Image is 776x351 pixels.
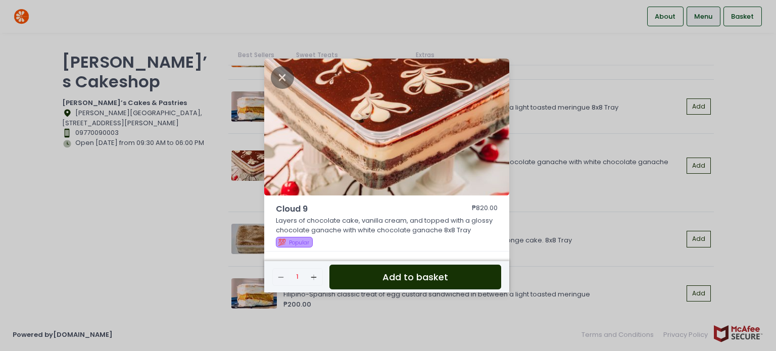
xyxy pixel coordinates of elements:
[472,203,498,215] div: ₱820.00
[271,72,294,82] button: Close
[289,239,309,246] span: Popular
[264,59,509,196] img: Cloud 9
[276,203,443,215] span: Cloud 9
[278,237,286,247] span: 💯
[329,265,501,289] button: Add to basket
[276,216,498,235] p: Layers of chocolate cake, vanilla cream, and topped with a glossy chocolate ganache with white ch...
